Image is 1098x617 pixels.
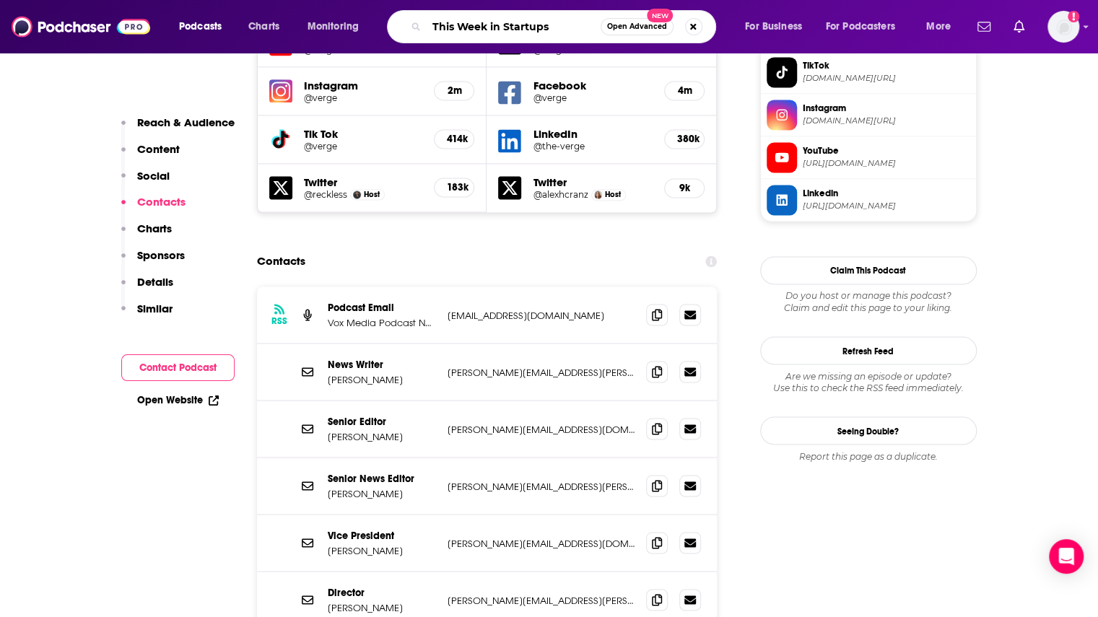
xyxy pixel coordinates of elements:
button: Content [121,142,180,169]
img: iconImage [269,79,292,102]
div: Report this page as a duplicate. [760,450,977,462]
p: Vice President [328,529,436,541]
button: Sponsors [121,248,185,275]
button: open menu [816,15,916,38]
p: Details [137,275,173,289]
p: Senior News Editor [328,472,436,484]
span: Charts [248,17,279,37]
p: Reach & Audience [137,115,235,129]
p: Charts [137,222,172,235]
h5: 4m [676,84,692,97]
p: [PERSON_NAME] [328,487,436,499]
span: For Podcasters [826,17,895,37]
span: Host [364,190,380,199]
button: open menu [916,15,969,38]
div: Claim and edit this page to your liking. [760,290,977,313]
span: TikTok [803,59,970,72]
p: [PERSON_NAME][EMAIL_ADDRESS][DOMAIN_NAME] [448,423,635,435]
button: Charts [121,222,172,248]
h5: 2m [446,84,462,97]
p: [EMAIL_ADDRESS][DOMAIN_NAME] [448,309,635,321]
p: Contacts [137,195,186,209]
a: Charts [239,15,288,38]
span: New [647,9,673,22]
h5: 9k [676,182,692,194]
p: Social [137,169,170,183]
a: @reckless [304,189,347,200]
p: Sponsors [137,248,185,262]
p: [PERSON_NAME][EMAIL_ADDRESS][PERSON_NAME][DOMAIN_NAME] [448,480,635,492]
h5: Twitter [533,175,653,189]
a: TikTok[DOMAIN_NAME][URL] [767,57,970,87]
h5: Tik Tok [304,127,423,141]
a: Linkedin[URL][DOMAIN_NAME] [767,185,970,215]
h5: 380k [676,133,692,145]
button: Contact Podcast [121,354,235,381]
img: Podchaser - Follow, Share and Rate Podcasts [12,13,150,40]
a: Show notifications dropdown [1008,14,1030,39]
span: Monitoring [308,17,359,37]
span: For Business [745,17,802,37]
span: Logged in as cmand-s [1047,11,1079,43]
span: More [926,17,951,37]
a: @the-verge [533,141,653,152]
button: Reach & Audience [121,115,235,142]
button: Claim This Podcast [760,256,977,284]
button: Similar [121,302,173,328]
p: Director [328,586,436,598]
button: open menu [735,15,820,38]
h5: 414k [446,133,462,145]
button: Social [121,169,170,196]
button: Contacts [121,195,186,222]
h5: Facebook [533,79,653,92]
p: Vox Media Podcast Network [328,316,436,328]
span: Instagram [803,102,970,115]
span: Do you host or manage this podcast? [760,290,977,302]
span: instagram.com/verge [803,115,970,126]
p: [PERSON_NAME] [328,373,436,385]
div: Search podcasts, credits, & more... [401,10,730,43]
span: https://www.linkedin.com/company/the-verge [803,201,970,211]
p: Senior Editor [328,415,436,427]
h5: Instagram [304,79,423,92]
a: @verge [304,141,423,152]
div: Open Intercom Messenger [1049,539,1084,574]
a: Instagram[DOMAIN_NAME][URL] [767,100,970,130]
span: YouTube [803,144,970,157]
a: @verge [304,92,423,103]
svg: Add a profile image [1068,11,1079,22]
button: Details [121,275,173,302]
h5: Twitter [304,175,423,189]
p: [PERSON_NAME] [328,601,436,613]
span: Linkedin [803,187,970,200]
a: Show notifications dropdown [972,14,996,39]
p: [PERSON_NAME][EMAIL_ADDRESS][PERSON_NAME][DOMAIN_NAME] [448,594,635,606]
span: Host [605,190,621,199]
button: open menu [297,15,378,38]
span: Podcasts [179,17,222,37]
a: @alexhcranz [533,189,588,200]
img: Nilay Patel [353,191,361,198]
h5: 183k [446,181,462,193]
a: YouTube[URL][DOMAIN_NAME] [767,142,970,172]
img: Alex Cranz [594,191,602,198]
a: @verge [533,92,653,103]
h3: RSS [271,315,287,326]
button: Refresh Feed [760,336,977,364]
p: [PERSON_NAME][EMAIL_ADDRESS][PERSON_NAME][DOMAIN_NAME] [448,366,635,378]
p: [PERSON_NAME] [328,544,436,556]
p: [PERSON_NAME] [328,430,436,442]
a: Open Website [137,394,219,406]
button: Open AdvancedNew [601,18,674,35]
button: Show profile menu [1047,11,1079,43]
p: Content [137,142,180,156]
img: User Profile [1047,11,1079,43]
